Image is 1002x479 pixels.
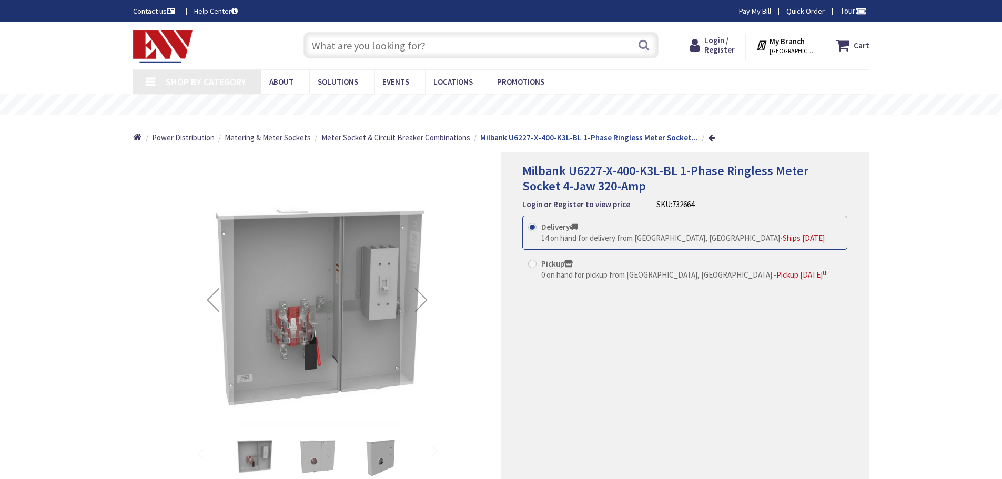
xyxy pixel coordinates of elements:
[194,6,238,16] a: Help Center
[497,77,544,87] span: Promotions
[770,47,814,55] span: [GEOGRAPHIC_DATA], [GEOGRAPHIC_DATA]
[776,270,828,280] span: Pickup [DATE]
[823,269,828,277] sup: th
[836,36,869,55] a: Cart
[166,76,246,88] span: Shop By Category
[152,133,215,142] span: Power Distribution
[522,162,808,194] span: Milbank U6227-X-400-K3L-BL 1-Phase Ringless Meter Socket 4-Jaw 320-Amp
[233,434,275,476] img: Milbank U6227-X-400-K3L-BL 1-Phase Ringless Meter Socket 4-Jaw 320-Amp
[783,233,825,243] span: Ships [DATE]
[382,77,409,87] span: Events
[133,30,193,63] img: Electrical Wholesalers, Inc.
[840,6,867,16] span: Tour
[854,36,869,55] strong: Cart
[480,133,698,142] strong: Milbank U6227-X-400-K3L-BL 1-Phase Ringless Meter Socket...
[225,133,311,142] span: Metering & Meter Sockets
[656,199,694,210] div: SKU:
[756,36,814,55] div: My Branch [GEOGRAPHIC_DATA], [GEOGRAPHIC_DATA]
[318,77,358,87] span: Solutions
[704,35,735,55] span: Login / Register
[269,77,293,87] span: About
[522,199,630,210] a: Login or Register to view price
[321,133,470,142] span: Meter Socket & Circuit Breaker Combinations
[541,222,578,232] strong: Delivery
[400,175,442,425] div: Next
[133,6,177,16] a: Contact us
[522,199,630,209] strong: Login or Register to view price
[321,132,470,143] a: Meter Socket & Circuit Breaker Combinations
[541,270,774,280] span: 0 on hand for pickup from [GEOGRAPHIC_DATA], [GEOGRAPHIC_DATA].
[541,232,825,243] div: -
[192,175,442,425] img: Milbank U6227-X-400-K3L-BL 1-Phase Ringless Meter Socket 4-Jaw 320-Amp
[786,6,825,16] a: Quick Order
[541,269,828,280] div: -
[406,99,598,111] rs-layer: Free Same Day Pickup at 19 Locations
[541,259,573,269] strong: Pickup
[433,77,473,87] span: Locations
[303,32,659,58] input: What are you looking for?
[192,175,234,425] div: Previous
[541,233,780,243] span: 14 on hand for delivery from [GEOGRAPHIC_DATA], [GEOGRAPHIC_DATA]
[770,36,805,46] strong: My Branch
[225,132,311,143] a: Metering & Meter Sockets
[672,199,694,209] span: 732664
[690,36,735,55] a: Login / Register
[152,132,215,143] a: Power Distribution
[359,434,401,476] img: Milbank U6227-X-400-K3L-BL 1-Phase Ringless Meter Socket 4-Jaw 320-Amp
[296,434,338,476] img: Milbank U6227-X-400-K3L-BL 1-Phase Ringless Meter Socket 4-Jaw 320-Amp
[739,6,771,16] a: Pay My Bill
